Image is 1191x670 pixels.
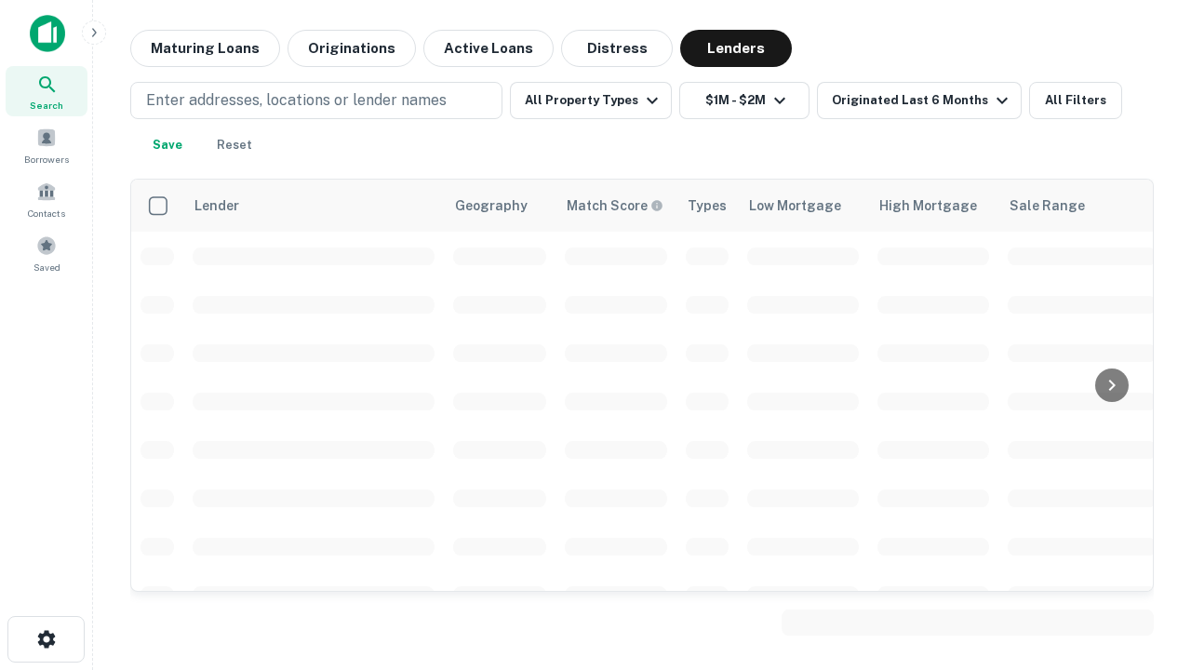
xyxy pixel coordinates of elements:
th: High Mortgage [868,180,998,232]
button: Save your search to get updates of matches that match your search criteria. [138,127,197,164]
th: Sale Range [998,180,1166,232]
button: Lenders [680,30,792,67]
th: Capitalize uses an advanced AI algorithm to match your search with the best lender. The match sco... [555,180,676,232]
span: Saved [33,260,60,275]
button: All Filters [1029,82,1122,119]
a: Borrowers [6,120,87,170]
button: Originated Last 6 Months [817,82,1022,119]
span: Contacts [28,206,65,221]
th: Geography [444,180,555,232]
button: Reset [205,127,264,164]
button: $1M - $2M [679,82,810,119]
img: capitalize-icon.png [30,15,65,52]
a: Contacts [6,174,87,224]
button: Originations [288,30,416,67]
div: Originated Last 6 Months [832,89,1013,112]
span: Search [30,98,63,113]
a: Search [6,66,87,116]
span: Borrowers [24,152,69,167]
iframe: Chat Widget [1098,521,1191,610]
th: Lender [183,180,444,232]
button: Enter addresses, locations or lender names [130,82,502,119]
th: Types [676,180,738,232]
button: Distress [561,30,673,67]
div: Lender [194,194,239,217]
button: All Property Types [510,82,672,119]
div: Low Mortgage [749,194,841,217]
div: Capitalize uses an advanced AI algorithm to match your search with the best lender. The match sco... [567,195,663,216]
p: Enter addresses, locations or lender names [146,89,447,112]
div: High Mortgage [879,194,977,217]
h6: Match Score [567,195,660,216]
th: Low Mortgage [738,180,868,232]
a: Saved [6,228,87,278]
button: Active Loans [423,30,554,67]
div: Geography [455,194,528,217]
button: Maturing Loans [130,30,280,67]
div: Sale Range [1010,194,1085,217]
div: Types [688,194,727,217]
